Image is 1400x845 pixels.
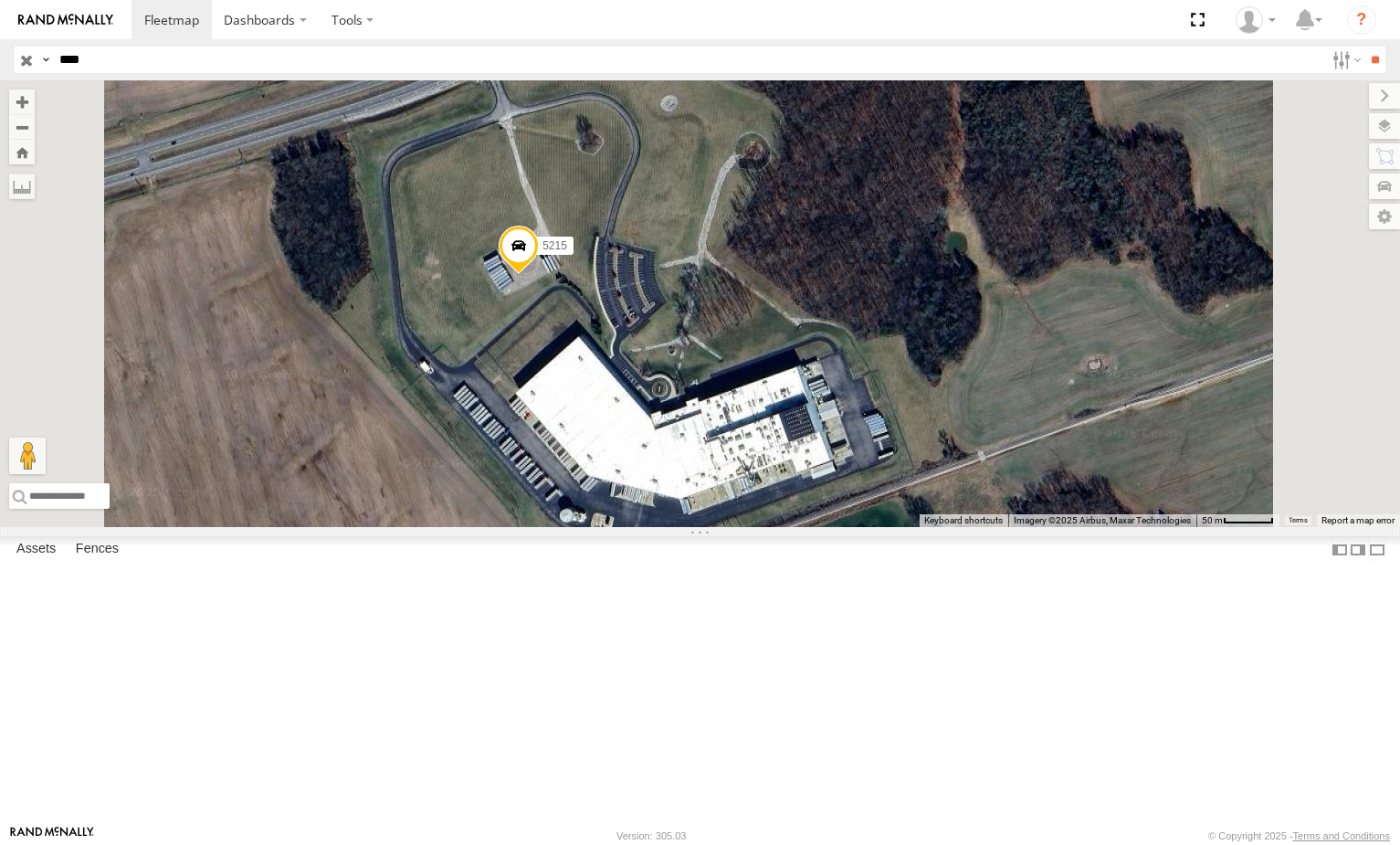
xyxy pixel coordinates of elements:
a: Report a map error [1321,515,1395,525]
a: Terms and Conditions [1293,830,1390,841]
label: Dock Summary Table to the Left [1331,536,1349,563]
label: Hide Summary Table [1368,536,1386,563]
label: Search Filter Options [1325,47,1364,73]
label: Fences [67,537,128,563]
div: Version: 305.03 [616,830,686,841]
span: 50 m [1202,515,1223,525]
img: rand-logo.svg [18,14,113,26]
label: Assets [7,537,65,563]
label: Map Settings [1369,204,1400,229]
a: Visit our Website [10,827,94,845]
label: Search Query [38,47,53,73]
button: Map Scale: 50 m per 52 pixels [1196,514,1279,527]
label: Measure [9,174,35,199]
button: Drag Pegman onto the map to open Street View [9,438,46,474]
span: Imagery ©2025 Airbus, Maxar Technologies [1014,515,1191,525]
span: 5215 [542,238,567,251]
div: Paul Withrow [1229,6,1282,34]
label: Dock Summary Table to the Right [1349,536,1367,563]
i: ? [1347,5,1376,35]
button: Keyboard shortcuts [924,514,1003,527]
div: © Copyright 2025 - [1208,830,1390,841]
a: Terms [1289,517,1308,524]
button: Zoom Home [9,140,35,164]
button: Zoom in [9,90,35,114]
button: Zoom out [9,114,35,140]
